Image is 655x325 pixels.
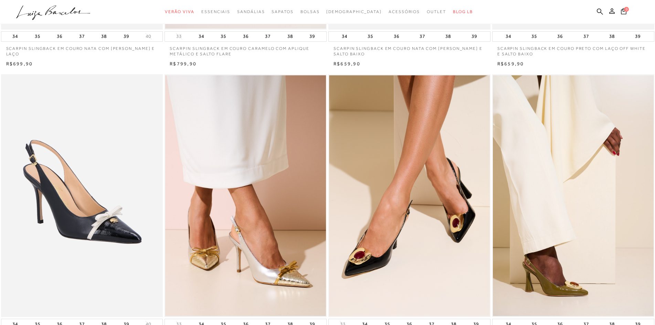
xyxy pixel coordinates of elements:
span: Verão Viva [165,9,194,14]
a: categoryNavScreenReaderText [201,6,230,18]
a: SCARPIN SLINGBACK EM COURO NATA COM [PERSON_NAME] E LAÇO [1,42,163,57]
span: Acessórios [389,9,420,14]
button: 34 [197,32,206,41]
button: 38 [99,32,109,41]
span: Essenciais [201,9,230,14]
button: 36 [555,32,565,41]
span: Sandálias [237,9,265,14]
img: SCARPIN SLINGBACK EM VERNIZ PRETO COM APLIQUE METÁLICO E SALTO FLARE [329,75,490,316]
button: 35 [529,32,539,41]
img: SCARPIN SLINGBACK EM METALIZADO PRATA COM BICO DOURADO E LAÇO [165,75,326,316]
button: 33 [174,33,184,40]
span: 0 [624,7,629,12]
img: SCARPIN SLINGBACK EM VERNIZ VERDE ASPARGO COM APLIQUE METÁLICO E SALTO FLARE [493,75,654,316]
span: [DEMOGRAPHIC_DATA] [326,9,382,14]
button: 37 [263,32,273,41]
button: 34 [10,32,20,41]
button: 38 [607,32,617,41]
span: R$659,90 [334,61,360,66]
button: 39 [307,32,317,41]
button: 36 [392,32,401,41]
button: 34 [504,32,513,41]
button: 37 [581,32,591,41]
span: Bolsas [300,9,320,14]
button: 38 [285,32,295,41]
button: 36 [55,32,64,41]
a: SCARPIN SLINGBACK EM COURO NATA COM [PERSON_NAME] E SALTO BAIXO [328,42,490,57]
button: 34 [340,32,349,41]
a: categoryNavScreenReaderText [272,6,293,18]
span: R$699,90 [6,61,33,66]
button: 40 [144,33,153,40]
button: 36 [241,32,251,41]
button: 39 [633,32,643,41]
button: 39 [469,32,479,41]
a: SCARPIN SLINGBACK EM COURO CARAMELO COM APLIQUE METÁLICO E SALTO FLARE [165,42,327,57]
button: 37 [77,32,87,41]
a: categoryNavScreenReaderText [237,6,265,18]
button: 0 [619,8,628,17]
span: Outlet [427,9,446,14]
button: 37 [418,32,427,41]
a: categoryNavScreenReaderText [165,6,194,18]
a: SCARPIN SLINGBACK EM COURO PRETO COM LAÇO OFF WHITE E SALTO BAIXO [492,42,654,57]
img: SCARPIN SLINGBACK EM COURO PRETO E LAÇO [2,75,162,316]
button: 38 [443,32,453,41]
button: 35 [366,32,375,41]
button: 35 [33,32,42,41]
span: R$799,90 [170,61,197,66]
span: BLOG LB [453,9,473,14]
a: categoryNavScreenReaderText [300,6,320,18]
button: 39 [122,32,131,41]
a: categoryNavScreenReaderText [427,6,446,18]
a: BLOG LB [453,6,473,18]
a: noSubCategoriesText [326,6,382,18]
button: 35 [219,32,228,41]
a: categoryNavScreenReaderText [389,6,420,18]
span: Sapatos [272,9,293,14]
span: R$659,90 [497,61,524,66]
